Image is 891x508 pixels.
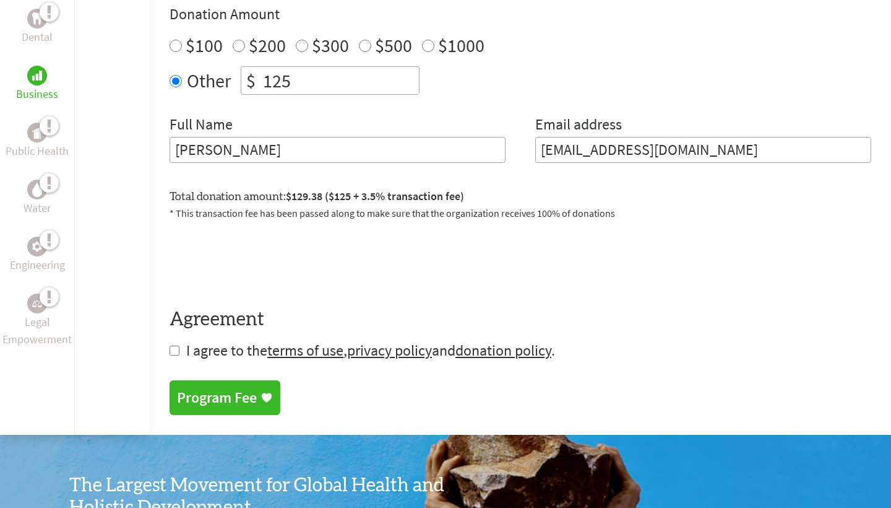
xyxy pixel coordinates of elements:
[27,66,47,85] div: Business
[170,206,871,221] p: * This transaction fee has been passed along to make sure that the organization receives 100% of ...
[6,142,69,160] p: Public Health
[22,28,53,46] p: Dental
[347,341,432,360] a: privacy policy
[24,199,51,217] p: Water
[170,188,464,206] label: Total donation amount:
[170,380,280,415] a: Program Fee
[10,256,65,274] p: Engineering
[535,137,871,163] input: Your Email
[27,294,47,313] div: Legal Empowerment
[24,180,51,217] a: WaterWater
[170,309,871,331] h4: Agreement
[27,180,47,199] div: Water
[16,66,58,103] a: BusinessBusiness
[32,182,42,196] img: Water
[32,71,42,81] img: Business
[438,33,484,57] label: $1000
[2,294,72,348] a: Legal EmpowermentLegal Empowerment
[22,9,53,46] a: DentalDental
[260,67,419,94] input: Enter Amount
[6,123,69,160] a: Public HealthPublic Health
[32,300,42,307] img: Legal Empowerment
[177,388,257,408] div: Program Fee
[535,115,622,137] label: Email address
[27,9,47,28] div: Dental
[27,237,47,256] div: Engineering
[187,66,231,95] label: Other
[2,313,72,348] p: Legal Empowerment
[16,85,58,103] p: Business
[27,123,47,142] div: Public Health
[32,242,42,252] img: Engineering
[186,341,555,360] span: I agree to the , and .
[186,33,223,57] label: $100
[170,4,871,24] h4: Donation Amount
[32,12,42,24] img: Dental
[312,33,349,57] label: $300
[267,341,343,360] a: terms of use
[375,33,412,57] label: $500
[286,189,464,203] span: $129.38 ($125 + 3.5% transaction fee)
[170,137,506,163] input: Enter Full Name
[170,115,233,137] label: Full Name
[249,33,286,57] label: $200
[455,341,551,360] a: donation policy
[170,235,358,284] iframe: reCAPTCHA
[32,126,42,139] img: Public Health
[241,67,260,94] div: $
[10,237,65,274] a: EngineeringEngineering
